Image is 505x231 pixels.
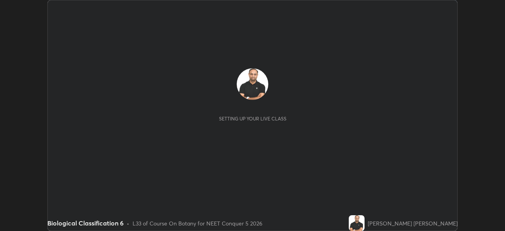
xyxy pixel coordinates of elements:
[237,68,268,100] img: 0288c81ecca544f6b86d0d2edef7c4db.jpg
[133,219,262,227] div: L33 of Course On Botany for NEET Conquer 5 2026
[127,219,129,227] div: •
[219,116,286,122] div: Setting up your live class
[349,215,365,231] img: 0288c81ecca544f6b86d0d2edef7c4db.jpg
[47,218,123,228] div: Biological Classification 6
[368,219,458,227] div: [PERSON_NAME] [PERSON_NAME]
